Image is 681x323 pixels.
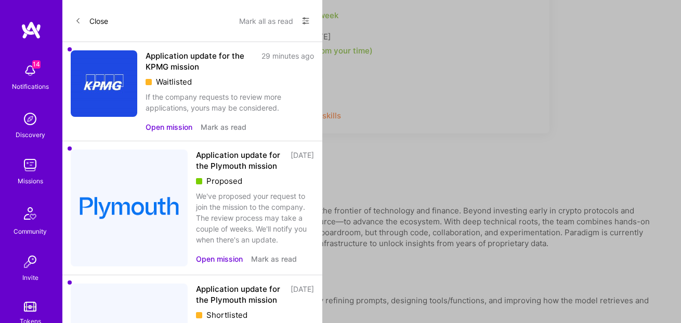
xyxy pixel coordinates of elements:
[201,122,246,132] button: Mark as read
[12,81,49,92] div: Notifications
[16,129,45,140] div: Discovery
[20,155,41,176] img: teamwork
[251,253,297,264] button: Mark as read
[196,253,243,264] button: Open mission
[20,60,41,81] img: bell
[196,284,284,305] div: Application update for the Plymouth mission
[18,176,43,186] div: Missions
[32,60,41,69] span: 14
[20,109,41,129] img: discovery
[75,12,108,29] button: Close
[291,284,314,305] div: [DATE]
[14,226,47,237] div: Community
[146,50,255,72] div: Application update for the KPMG mission
[291,150,314,171] div: [DATE]
[146,122,192,132] button: Open mission
[24,302,36,312] img: tokens
[71,150,188,266] img: Company Logo
[196,150,284,171] div: Application update for the Plymouth mission
[196,309,314,320] div: Shortlisted
[261,50,314,72] div: 29 minutes ago
[18,201,43,226] img: Community
[20,251,41,272] img: Invite
[22,272,38,283] div: Invite
[196,191,314,245] div: We've proposed your request to join the mission to the company. The review process may take a cou...
[146,76,314,87] div: Waitlisted
[196,176,314,186] div: Proposed
[146,91,314,113] div: If the company requests to review more applications, yours may be considered.
[239,12,293,29] button: Mark all as read
[71,50,137,117] img: Company Logo
[21,21,42,39] img: logo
